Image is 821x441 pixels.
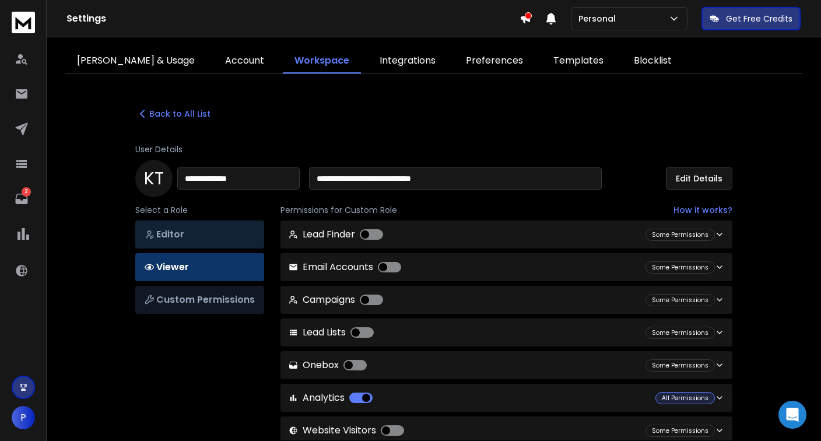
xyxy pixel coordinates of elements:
[542,49,615,73] a: Templates
[645,229,715,241] div: Some Permissions
[280,384,732,412] button: Analytics All Permissions
[454,49,535,73] a: Preferences
[289,325,374,339] p: Lead Lists
[289,358,367,372] p: Onebox
[66,12,520,26] h1: Settings
[135,143,732,155] p: User Details
[778,401,806,429] div: Open Intercom Messenger
[22,187,31,197] p: 2
[289,260,401,274] p: Email Accounts
[12,12,35,33] img: logo
[645,327,715,339] div: Some Permissions
[578,13,620,24] p: Personal
[289,391,373,405] p: Analytics
[280,351,732,379] button: Onebox Some Permissions
[12,406,35,429] button: P
[280,220,732,249] button: Lead Finder Some Permissions
[622,49,683,73] a: Blocklist
[145,293,255,307] p: Custom Permissions
[135,204,264,216] p: Select a Role
[283,49,361,73] a: Workspace
[645,294,715,306] div: Some Permissions
[280,318,732,346] button: Lead Lists Some Permissions
[145,228,255,242] p: Editor
[280,253,732,281] button: Email Accounts Some Permissions
[289,293,383,307] p: Campaigns
[280,204,397,216] span: Permissions for Custom Role
[289,228,383,242] p: Lead Finder
[368,49,447,73] a: Integrations
[726,13,792,24] p: Get Free Credits
[645,359,715,372] div: Some Permissions
[213,49,276,73] a: Account
[655,392,715,404] div: All Permissions
[645,425,715,437] div: Some Permissions
[145,260,255,274] p: Viewer
[135,107,210,121] button: Back to All List
[701,7,801,30] button: Get Free Credits
[280,286,732,314] button: Campaigns Some Permissions
[645,261,715,274] div: Some Permissions
[135,160,173,197] div: K T
[10,187,33,211] a: 2
[666,167,732,190] button: Edit Details
[673,204,732,216] a: How it works?
[65,49,206,73] a: [PERSON_NAME] & Usage
[289,423,404,437] p: Website Visitors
